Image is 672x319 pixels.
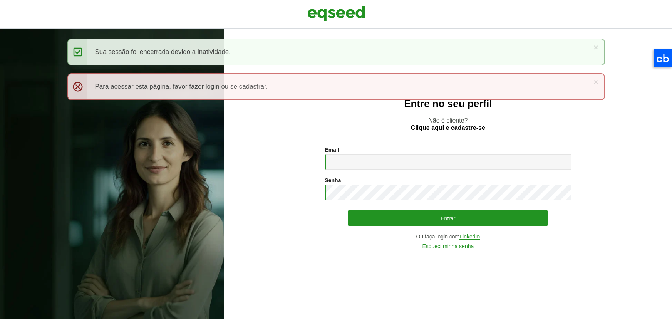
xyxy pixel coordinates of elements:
div: Ou faça login com [325,234,571,240]
label: Senha [325,178,341,183]
h2: Entre no seu perfil [240,98,657,109]
p: Não é cliente? [240,117,657,131]
a: × [593,43,598,51]
button: Entrar [348,210,548,226]
a: Esqueci minha senha [422,243,474,249]
div: Sua sessão foi encerrada devido a inatividade. [67,39,605,65]
img: EqSeed Logo [307,4,365,23]
a: × [593,78,598,86]
a: LinkedIn [459,234,480,240]
a: Clique aqui e cadastre-se [411,125,485,131]
label: Email [325,147,339,153]
div: Para acessar esta página, favor fazer login ou se cadastrar. [67,73,605,100]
